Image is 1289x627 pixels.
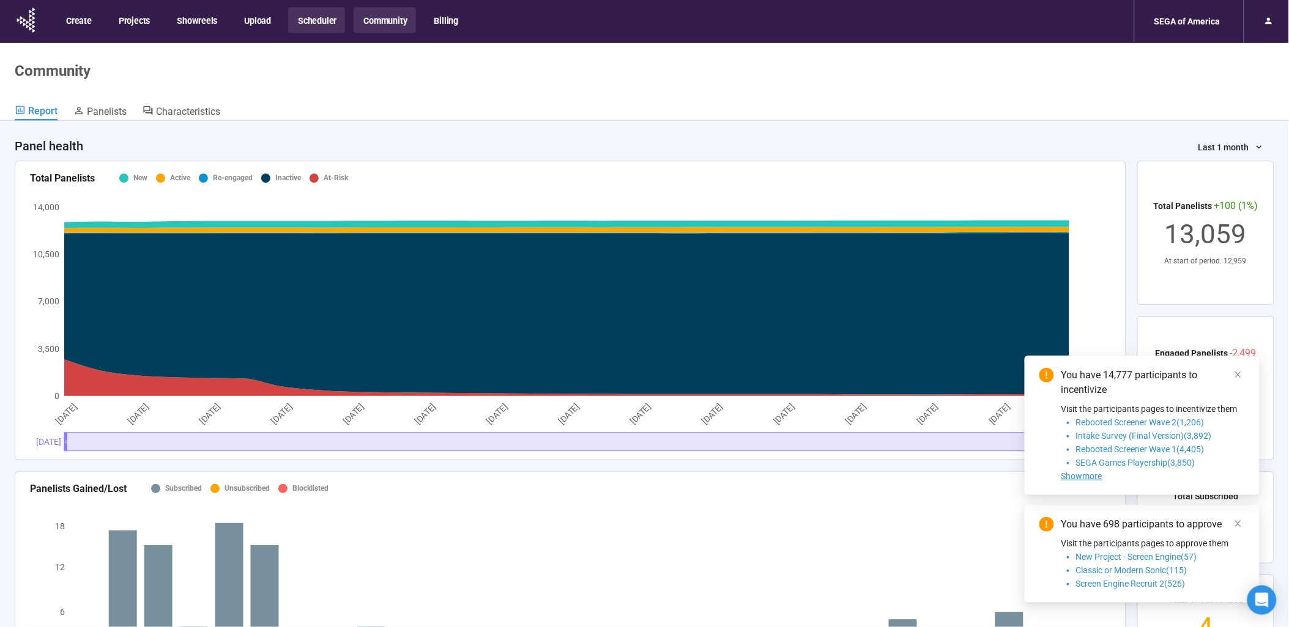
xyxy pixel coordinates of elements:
[288,7,345,33] button: Scheduler
[15,137,83,155] h4: Panel health
[1234,370,1243,379] span: close
[1061,517,1245,532] div: You have 698 participants to approve
[1076,565,1187,575] span: Classic or Modern Sonic(115)
[60,607,65,617] tspan: 6
[1061,368,1245,397] div: You have 14,777 participants to incentivize
[1076,579,1186,588] span: Screen Engine Recruit 2(526)
[1247,585,1277,615] div: Open Intercom Messenger
[1189,137,1274,157] button: Last 1 month
[1076,458,1195,468] span: SEGA Games Playership(3,850)
[54,402,78,426] tspan: [DATE]
[167,7,226,33] button: Showreels
[1154,201,1213,211] span: Total Panelists
[109,7,158,33] button: Projects
[413,402,437,426] tspan: [DATE]
[56,7,100,33] button: Create
[33,202,59,212] tspan: 14,000
[38,296,59,306] tspan: 7,000
[1234,519,1243,528] span: close
[1061,471,1102,481] span: Showmore
[156,106,220,117] span: Characteristics
[1173,490,1239,503] div: Total Subscribed
[1198,141,1249,154] span: Last 1 month
[1076,431,1212,441] span: Intake Survey (Final Version)(3,892)
[30,481,127,496] div: Panelists Gained/Lost
[772,402,797,426] tspan: [DATE]
[38,343,59,353] tspan: 3,500
[700,402,725,426] tspan: [DATE]
[1214,200,1258,211] span: +100 (1%)
[143,105,220,120] a: Characteristics
[55,562,65,572] tspan: 12
[73,105,127,120] a: Panelists
[1147,10,1228,33] div: SEGA of America
[54,391,59,401] tspan: 0
[1039,368,1054,383] span: exclamation-circle
[425,7,467,33] button: Billing
[225,483,270,494] div: Unsubscribed
[1061,402,1245,416] p: Visit the participants pages to incentivize them
[170,172,190,184] div: Active
[213,172,253,184] div: Re-engaged
[198,402,222,426] tspan: [DATE]
[1039,517,1054,532] span: exclamation-circle
[628,402,653,426] tspan: [DATE]
[275,172,301,184] div: Inactive
[87,106,127,117] span: Panelists
[354,7,415,33] button: Community
[1076,417,1205,427] span: Rebooted Screener Wave 2(1,206)
[1173,503,1239,545] div: 114
[1076,552,1197,562] span: New Project - Screen Engine(57)
[557,402,581,426] tspan: [DATE]
[987,402,1012,426] tspan: [DATE]
[269,402,294,426] tspan: [DATE]
[33,249,59,259] tspan: 10,500
[844,402,868,426] tspan: [DATE]
[133,172,147,184] div: New
[324,172,348,184] div: At-Risk
[341,402,366,426] tspan: [DATE]
[1154,213,1258,255] div: 13,059
[15,105,58,120] a: Report
[15,62,91,79] h1: Community
[126,402,150,426] tspan: [DATE]
[165,483,202,494] div: Subscribed
[234,7,280,33] button: Upload
[1154,255,1258,267] div: At start of period: 12,959
[916,402,940,426] tspan: [DATE]
[55,521,65,531] tspan: 18
[30,170,95,186] div: Total Panelists
[485,402,509,426] tspan: [DATE]
[292,483,329,494] div: Blocklisted
[1061,537,1245,550] p: Visit the participants pages to approve them
[1156,348,1228,358] span: Engaged Panelists
[28,105,58,117] span: Report
[1076,444,1205,454] span: Rebooted Screener Wave 1(4,405)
